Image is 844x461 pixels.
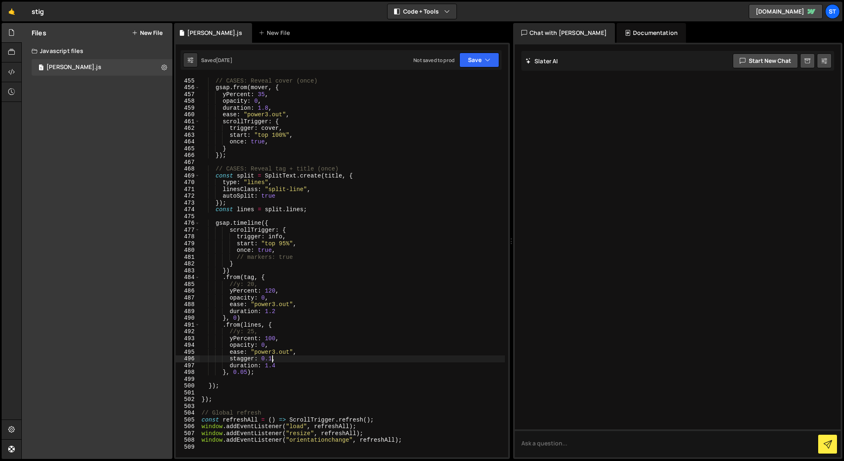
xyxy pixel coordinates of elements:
[32,59,172,76] div: 16026/42920.js
[132,30,163,36] button: New File
[176,315,200,322] div: 490
[459,53,499,67] button: Save
[176,247,200,254] div: 480
[176,355,200,362] div: 496
[32,7,44,16] div: stig
[176,91,200,98] div: 457
[176,193,200,200] div: 472
[176,125,200,132] div: 462
[176,152,200,159] div: 466
[176,335,200,342] div: 493
[176,173,200,180] div: 469
[176,437,200,444] div: 508
[176,227,200,234] div: 477
[176,206,200,213] div: 474
[176,138,200,145] div: 464
[176,98,200,105] div: 458
[176,118,200,125] div: 461
[2,2,22,21] a: 🤙
[176,78,200,85] div: 455
[176,145,200,152] div: 465
[46,64,101,71] div: [PERSON_NAME].js
[176,390,200,396] div: 501
[176,423,200,430] div: 506
[216,57,232,64] div: [DATE]
[388,4,456,19] button: Code + Tools
[176,430,200,437] div: 507
[176,254,200,261] div: 481
[176,362,200,369] div: 497
[176,349,200,356] div: 495
[525,57,558,65] h2: Slater AI
[176,308,200,315] div: 489
[187,29,242,37] div: [PERSON_NAME].js
[617,23,686,43] div: Documentation
[176,328,200,335] div: 492
[176,267,200,274] div: 483
[176,295,200,302] div: 487
[176,166,200,173] div: 468
[176,342,200,349] div: 494
[22,43,172,59] div: Javascript files
[176,105,200,112] div: 459
[39,65,44,71] span: 1
[176,260,200,267] div: 482
[259,29,293,37] div: New File
[513,23,615,43] div: Chat with [PERSON_NAME]
[176,240,200,247] div: 479
[825,4,840,19] a: St
[176,200,200,207] div: 473
[176,301,200,308] div: 488
[176,417,200,424] div: 505
[176,220,200,227] div: 476
[32,28,46,37] h2: Files
[733,53,798,68] button: Start new chat
[176,213,200,220] div: 475
[413,57,454,64] div: Not saved to prod
[749,4,823,19] a: [DOMAIN_NAME]
[176,84,200,91] div: 456
[176,281,200,288] div: 485
[176,410,200,417] div: 504
[176,179,200,186] div: 470
[176,369,200,376] div: 498
[176,403,200,410] div: 503
[176,288,200,295] div: 486
[176,132,200,139] div: 463
[176,233,200,240] div: 478
[176,274,200,281] div: 484
[176,322,200,329] div: 491
[176,444,200,451] div: 509
[176,159,200,166] div: 467
[176,186,200,193] div: 471
[176,396,200,403] div: 502
[176,383,200,390] div: 500
[176,111,200,118] div: 460
[201,57,232,64] div: Saved
[176,376,200,383] div: 499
